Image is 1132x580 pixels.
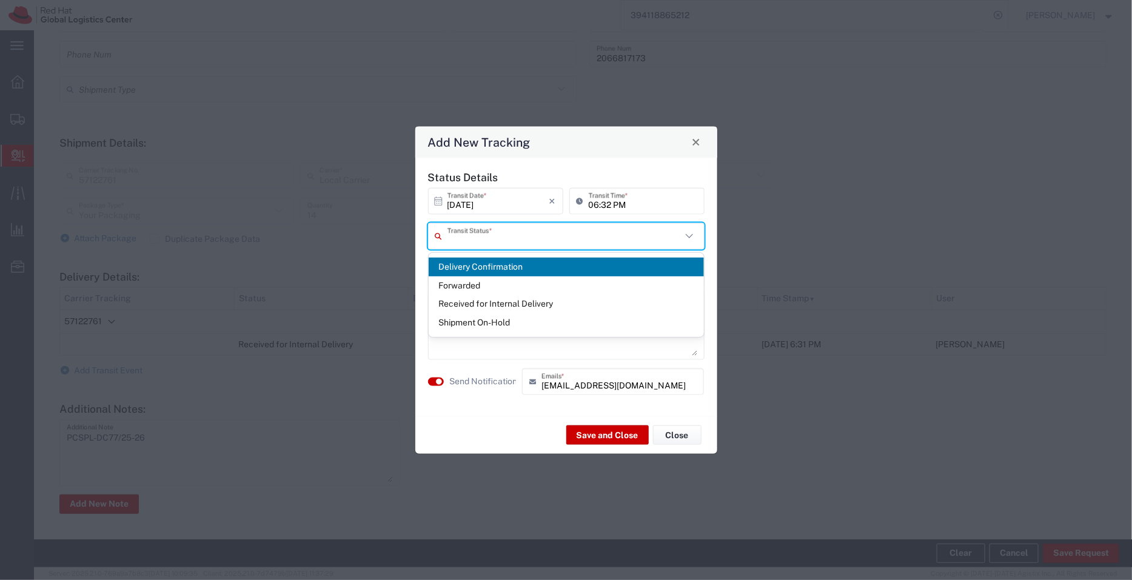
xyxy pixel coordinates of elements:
span: Forwarded [429,276,704,295]
agx-label: Send Notification [450,375,516,388]
i: × [549,191,556,210]
span: Shipment On-Hold [429,313,704,332]
span: Delivery Confirmation [429,258,704,276]
button: Close [653,425,702,445]
label: Send Notification [450,375,518,388]
span: Received for Internal Delivery [429,295,704,313]
button: Close [688,133,705,150]
h5: Status Details [428,170,705,183]
button: Save and Close [566,425,649,445]
h4: Add New Tracking [427,133,530,151]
